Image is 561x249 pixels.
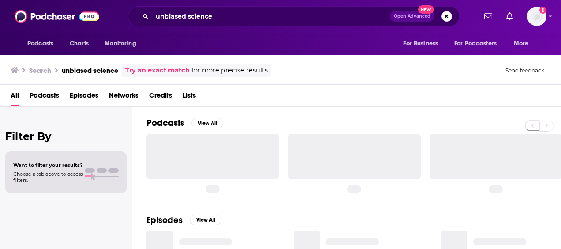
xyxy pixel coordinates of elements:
a: EpisodesView All [146,215,221,226]
a: Show notifications dropdown [503,9,516,24]
a: Lists [183,88,196,106]
button: open menu [98,35,147,52]
span: Logged in as AtriaBooks [527,7,546,26]
a: Podcasts [30,88,59,106]
span: For Business [403,38,438,50]
h3: unbiased science [62,66,118,75]
input: Search podcasts, credits, & more... [152,9,390,23]
span: More [514,38,529,50]
button: open menu [21,35,65,52]
span: Choose a tab above to access filters. [13,171,83,183]
a: Try an exact match [125,65,190,75]
h2: Podcasts [146,117,184,128]
h3: Search [29,66,51,75]
button: Send feedback [503,67,547,74]
button: open menu [449,35,509,52]
button: View All [191,118,223,128]
span: Charts [70,38,89,50]
button: open menu [508,35,540,52]
span: New [418,5,434,14]
img: User Profile [527,7,546,26]
a: All [11,88,19,106]
span: Podcasts [27,38,53,50]
h2: Filter By [5,130,127,143]
span: For Podcasters [454,38,497,50]
a: PodcastsView All [146,117,223,128]
span: Monitoring [105,38,136,50]
a: Episodes [70,88,98,106]
button: Show profile menu [527,7,546,26]
img: Podchaser - Follow, Share and Rate Podcasts [15,8,99,25]
div: Search podcasts, credits, & more... [128,6,460,26]
a: Show notifications dropdown [481,9,496,24]
button: Open AdvancedNew [390,11,434,22]
a: Charts [64,35,94,52]
span: Open Advanced [394,14,430,19]
button: open menu [397,35,449,52]
a: Networks [109,88,138,106]
button: View All [190,215,221,225]
span: Want to filter your results? [13,162,83,168]
span: for more precise results [191,65,268,75]
h2: Episodes [146,215,183,226]
svg: Add a profile image [539,7,546,14]
a: Credits [149,88,172,106]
